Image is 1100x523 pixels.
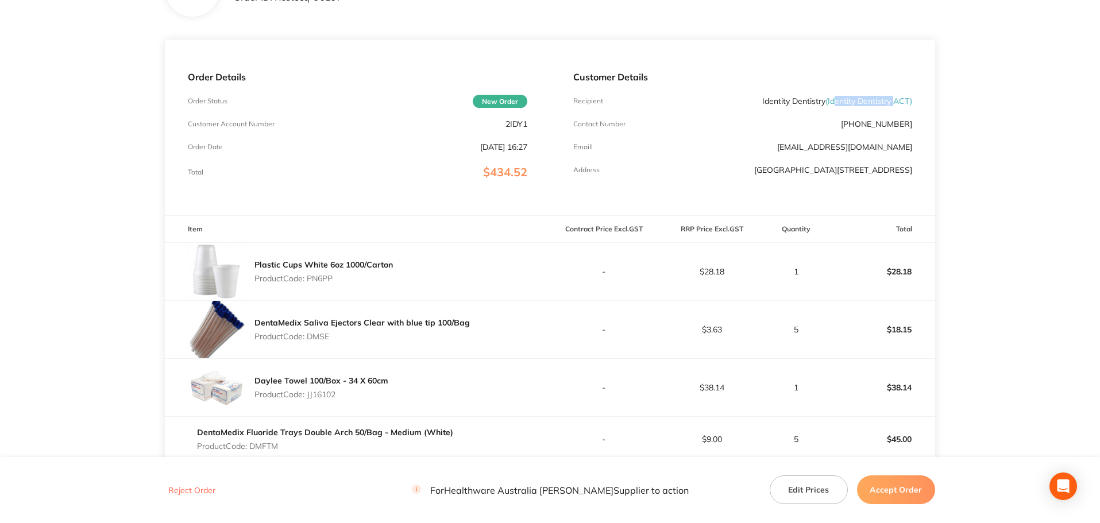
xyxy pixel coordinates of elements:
[551,325,658,334] p: -
[254,274,393,283] p: Product Code: PN6PP
[254,390,388,399] p: Product Code: JJ16102
[550,216,658,243] th: Contract Price Excl. GST
[188,120,275,128] p: Customer Account Number
[841,119,912,129] p: [PHONE_NUMBER]
[573,72,912,82] p: Customer Details
[254,317,470,328] a: DentaMedix Saliva Ejectors Clear with blue tip 100/Bag
[551,435,658,444] p: -
[766,435,827,444] p: 5
[188,168,203,176] p: Total
[1049,472,1077,500] div: Open Intercom Messenger
[188,243,245,300] img: dWE1MG02YQ
[573,120,626,128] p: Contact Number
[754,165,912,175] p: [GEOGRAPHIC_DATA][STREET_ADDRESS]
[658,325,765,334] p: $3.63
[197,427,453,437] a: DentaMedix Fluoride Trays Double Arch 50/Bag - Medium (White)
[766,383,827,392] p: 1
[165,485,219,495] button: Reject Order
[777,142,912,152] a: [EMAIL_ADDRESS][DOMAIN_NAME]
[254,375,388,386] a: Daylee Towel 100/Box - 34 X 60cm
[827,216,935,243] th: Total
[188,359,245,416] img: a2pnOG5qNQ
[188,143,223,151] p: Order Date
[828,425,935,453] p: $45.00
[857,475,935,504] button: Accept Order
[188,72,527,82] p: Order Details
[825,96,912,106] span: ( Identity Dentistry ACT )
[551,267,658,276] p: -
[573,97,603,105] p: Recipient
[658,383,765,392] p: $38.14
[412,485,689,495] p: For Healthware Australia [PERSON_NAME] Supplier to action
[828,316,935,343] p: $18.15
[658,267,765,276] p: $28.18
[254,259,393,270] a: Plastic Cups White 6oz 1000/Carton
[828,374,935,401] p: $38.14
[473,95,527,108] span: New Order
[658,435,765,444] p: $9.00
[766,216,827,243] th: Quantity
[766,325,827,334] p: 5
[766,267,827,276] p: 1
[770,475,848,504] button: Edit Prices
[573,143,593,151] p: Emaill
[828,258,935,285] p: $28.18
[573,166,600,174] p: Address
[254,332,470,341] p: Product Code: DMSE
[505,119,527,129] p: 2IDY1
[551,383,658,392] p: -
[197,441,453,451] p: Product Code: DMFTM
[165,216,550,243] th: Item
[188,301,245,358] img: Y25hcWtnMw
[480,142,527,152] p: [DATE] 16:27
[483,165,527,179] span: $434.52
[658,216,766,243] th: RRP Price Excl. GST
[762,96,912,106] p: Identity Dentistry
[188,97,227,105] p: Order Status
